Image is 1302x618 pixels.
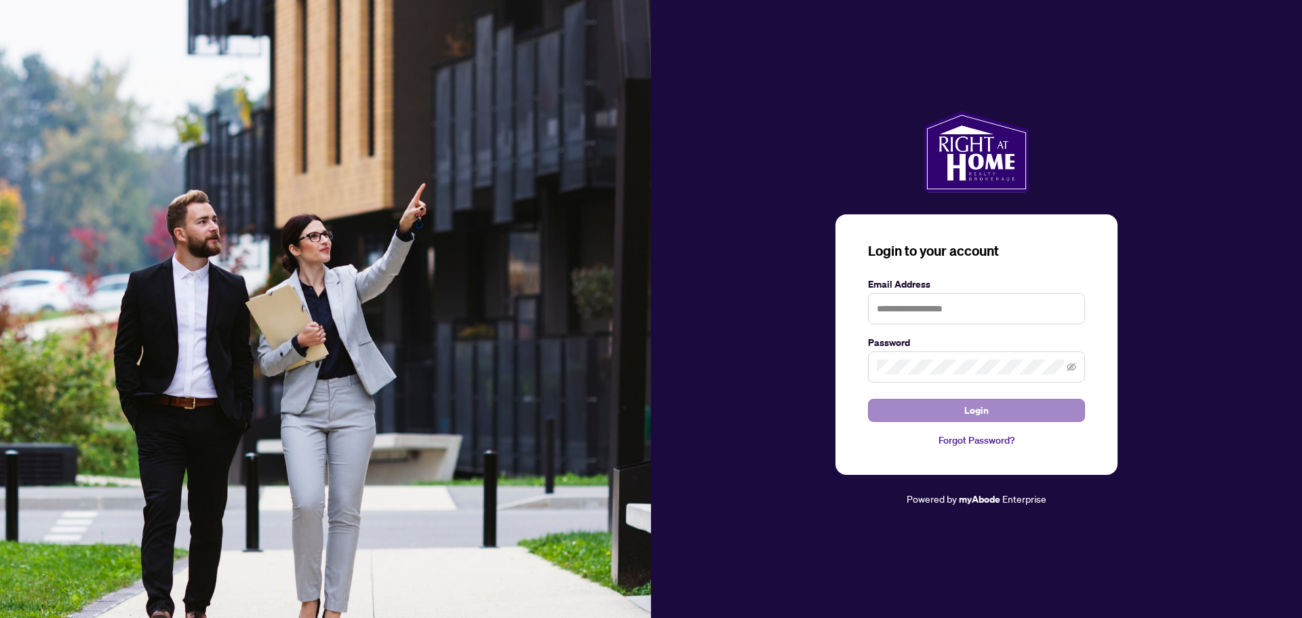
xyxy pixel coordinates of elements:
[959,492,1000,507] a: myAbode
[868,433,1085,448] a: Forgot Password?
[868,335,1085,350] label: Password
[907,493,957,505] span: Powered by
[1002,493,1046,505] span: Enterprise
[964,400,989,421] span: Login
[924,111,1029,193] img: ma-logo
[868,242,1085,260] h3: Login to your account
[868,399,1085,422] button: Login
[1067,362,1076,372] span: eye-invisible
[868,277,1085,292] label: Email Address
